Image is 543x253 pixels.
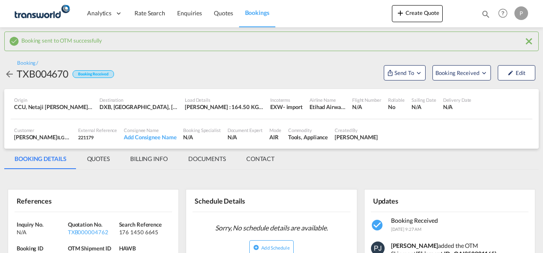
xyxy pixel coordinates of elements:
div: Consignee Name [124,127,176,133]
div: Tools, Appliance [288,133,328,141]
div: Etihad Airways dba Etihad [309,103,345,111]
div: Rollable [388,97,405,103]
span: Booking sent to OTM successfully [21,35,102,44]
div: EXW [270,103,283,111]
div: External Reference [78,127,117,133]
span: Sorry, No schedule details are available. [212,220,331,236]
span: Rate Search [134,9,165,17]
md-icon: icon-pencil [508,70,514,76]
button: icon-plus 400-fgCreate Quote [392,5,443,22]
md-icon: icon-checkbox-marked-circle [371,218,385,232]
span: Bookings [245,9,269,16]
div: icon-magnify [481,9,490,22]
div: Flight Number [352,97,381,103]
div: Help [496,6,514,21]
div: N/A [228,133,263,141]
img: f753ae806dec11f0841701cdfdf085c0.png [13,4,70,23]
div: No [388,103,405,111]
div: N/A [17,228,66,236]
div: Booking Received [73,70,114,78]
div: 176 1450 6645 [119,228,168,236]
div: AIR [269,133,281,141]
md-icon: icon-close [524,36,534,46]
div: [PERSON_NAME] [14,133,71,141]
div: Add Consignee Name [124,133,176,141]
div: Load Details [185,97,263,103]
div: N/A [443,103,472,111]
div: - import [283,103,303,111]
md-pagination-wrapper: Use the left and right arrow keys to navigate between tabs [4,149,285,169]
div: Booking / [17,60,38,67]
div: Sailing Date [412,97,436,103]
div: Delivery Date [443,97,472,103]
div: DXB, Dubai International, Dubai, United Arab Emirates, Middle East, Middle East [99,103,178,111]
strong: [PERSON_NAME] [391,242,438,249]
md-tab-item: DOCUMENTS [178,149,236,169]
span: Booking ID [17,245,44,252]
span: Help [496,6,510,20]
div: TXB000004762 [68,228,117,236]
div: N/A [412,103,436,111]
span: Booking Received [435,69,480,77]
div: Created By [335,127,378,133]
div: CCU, Netaji Subhash Chandra Bose International, Kolkata, India, Indian Subcontinent, Asia Pacific [14,103,93,111]
div: TXB004670 [17,67,68,80]
span: [DATE] 9:27 AM [391,227,422,232]
div: icon-arrow-left [4,67,17,80]
span: OTM Shipment ID [68,245,112,252]
button: Open demo menu [432,65,491,80]
div: P [514,6,528,20]
div: References [15,193,92,208]
button: icon-pencilEdit [498,65,535,80]
span: ILG EMEA DWC LLC [57,134,99,141]
span: Send To [394,69,415,77]
md-tab-item: QUOTES [77,149,120,169]
span: 221179 [78,135,93,140]
div: Updates [371,193,448,208]
md-icon: icon-plus 400-fg [395,8,406,18]
span: HAWB [119,245,136,252]
div: Incoterms [270,97,303,103]
div: Airline Name [309,97,345,103]
span: Search Reference [119,221,162,228]
div: Pratik Jaiswal [335,133,378,141]
md-tab-item: BILLING INFO [120,149,178,169]
span: Booking Received [391,217,438,224]
button: Open demo menu [384,65,426,80]
div: N/A [352,103,381,111]
md-tab-item: CONTACT [236,149,285,169]
div: [PERSON_NAME] : 164.50 KG | Volumetric Wt : 164.50 KG | Chargeable Wt : 164.50 KG [185,103,263,111]
div: Origin [14,97,93,103]
div: Mode [269,127,281,133]
md-icon: icon-magnify [481,9,490,19]
div: Destination [99,97,178,103]
md-icon: icon-arrow-left [4,69,15,79]
md-icon: icon-checkbox-marked-circle [9,36,19,46]
div: Commodity [288,127,328,133]
span: Add Schedule [261,245,289,250]
span: Quotation No. [68,221,102,228]
div: N/A [183,133,220,141]
span: Enquiries [177,9,202,17]
span: Inquiry No. [17,221,44,228]
div: Booking Specialist [183,127,220,133]
md-icon: icon-plus-circle [253,244,259,250]
div: Document Expert [228,127,263,133]
md-tab-item: BOOKING DETAILS [4,149,77,169]
span: Quotes [214,9,233,17]
div: Schedule Details [193,193,270,208]
span: Analytics [87,9,111,17]
div: Customer [14,127,71,133]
